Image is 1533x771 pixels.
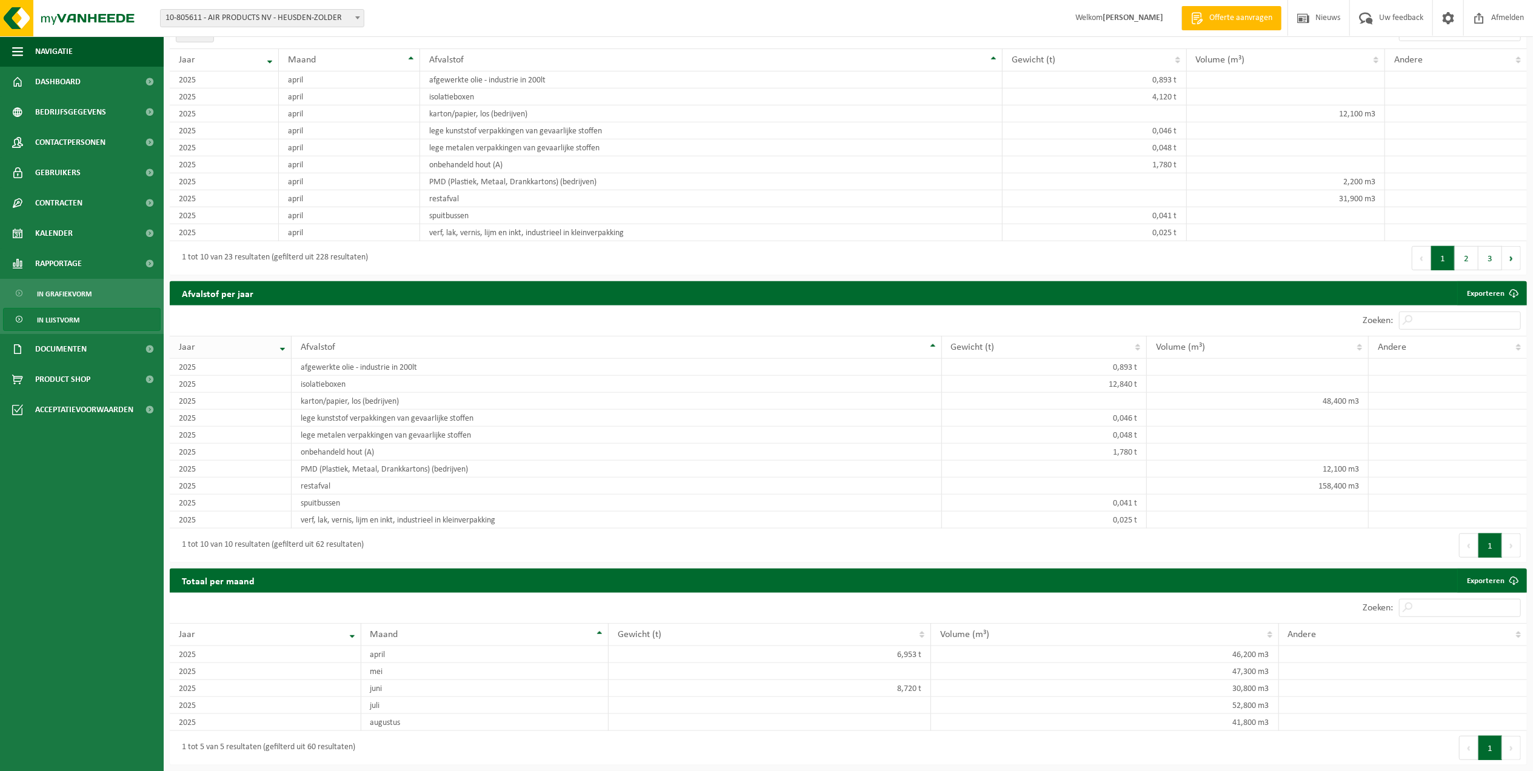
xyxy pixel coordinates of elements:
span: Gewicht (t) [951,342,995,352]
td: spuitbussen [292,495,942,512]
span: Andere [1394,55,1423,65]
td: 2025 [170,173,279,190]
button: Next [1502,736,1521,760]
td: 2025 [170,495,292,512]
span: In lijstvorm [37,309,79,332]
a: Exporteren [1457,569,1526,593]
td: 6,953 t [609,646,931,663]
td: 2025 [170,663,361,680]
td: isolatieboxen [420,88,1003,105]
td: 0,041 t [1003,207,1187,224]
td: afgewerkte olie - industrie in 200lt [292,359,942,376]
span: Maand [288,55,316,65]
span: Volume (m³) [1196,55,1245,65]
td: 4,120 t [1003,88,1187,105]
button: 1 [1478,736,1502,760]
td: 158,400 m3 [1147,478,1369,495]
td: 0,893 t [942,359,1147,376]
td: 2025 [170,105,279,122]
td: 0,046 t [942,410,1147,427]
span: Contactpersonen [35,127,105,158]
button: Previous [1459,736,1478,760]
span: Maand [370,630,398,639]
button: 1 [1431,246,1455,270]
a: Offerte aanvragen [1181,6,1281,30]
span: Jaar [179,630,195,639]
td: april [279,139,420,156]
td: 2025 [170,478,292,495]
td: 2025 [170,714,361,731]
td: PMD (Plastiek, Metaal, Drankkartons) (bedrijven) [420,173,1003,190]
td: 12,100 m3 [1147,461,1369,478]
span: Afvalstof [429,55,464,65]
td: juni [361,680,609,697]
label: Zoeken: [1363,28,1393,38]
span: Offerte aanvragen [1206,12,1275,24]
td: lege kunststof verpakkingen van gevaarlijke stoffen [420,122,1003,139]
td: 2025 [170,444,292,461]
td: 8,720 t [609,680,931,697]
td: karton/papier, los (bedrijven) [292,393,942,410]
td: 12,840 t [942,376,1147,393]
span: Contracten [35,188,82,218]
a: In grafiekvorm [3,282,161,305]
button: 2 [1455,246,1478,270]
td: afgewerkte olie - industrie in 200lt [420,72,1003,88]
td: spuitbussen [420,207,1003,224]
td: 2025 [170,512,292,529]
td: augustus [361,714,609,731]
td: 0,025 t [942,512,1147,529]
button: 1 [1478,533,1502,558]
td: 2025 [170,122,279,139]
span: Afvalstof [301,342,335,352]
td: 2025 [170,207,279,224]
a: In lijstvorm [3,308,161,331]
td: verf, lak, vernis, lijm en inkt, industrieel in kleinverpakking [420,224,1003,241]
td: verf, lak, vernis, lijm en inkt, industrieel in kleinverpakking [292,512,942,529]
h2: Totaal per maand [170,569,267,592]
td: 2025 [170,646,361,663]
td: 30,800 m3 [931,680,1279,697]
td: isolatieboxen [292,376,942,393]
span: Jaar [179,342,195,352]
td: 2025 [170,88,279,105]
td: 2025 [170,190,279,207]
td: 2025 [170,139,279,156]
td: april [279,88,420,105]
td: restafval [420,190,1003,207]
td: 2025 [170,393,292,410]
td: mei [361,663,609,680]
td: april [279,224,420,241]
td: PMD (Plastiek, Metaal, Drankkartons) (bedrijven) [292,461,942,478]
div: 1 tot 5 van 5 resultaten (gefilterd uit 60 resultaten) [176,737,355,759]
span: Volume (m³) [1156,342,1205,352]
td: 0,046 t [1003,122,1187,139]
td: april [279,156,420,173]
td: 12,100 m3 [1187,105,1386,122]
td: lege kunststof verpakkingen van gevaarlijke stoffen [292,410,942,427]
td: april [279,122,420,139]
strong: [PERSON_NAME] [1103,13,1163,22]
span: Gewicht (t) [618,630,661,639]
td: restafval [292,478,942,495]
td: juli [361,697,609,714]
td: 31,900 m3 [1187,190,1386,207]
div: 1 tot 10 van 23 resultaten (gefilterd uit 228 resultaten) [176,247,368,269]
div: 1 tot 10 van 10 resultaten (gefilterd uit 62 resultaten) [176,535,364,556]
h2: Afvalstof per jaar [170,281,266,305]
span: Gewicht (t) [1012,55,1055,65]
td: april [361,646,609,663]
button: Previous [1412,246,1431,270]
td: 2,200 m3 [1187,173,1386,190]
span: In grafiekvorm [37,282,92,305]
td: 0,025 t [1003,224,1187,241]
td: 1,780 t [1003,156,1187,173]
span: Documenten [35,334,87,364]
label: Zoeken: [1363,604,1393,613]
td: lege metalen verpakkingen van gevaarlijke stoffen [292,427,942,444]
td: 2025 [170,376,292,393]
td: 52,800 m3 [931,697,1279,714]
td: 46,200 m3 [931,646,1279,663]
td: 2025 [170,359,292,376]
td: 1,780 t [942,444,1147,461]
